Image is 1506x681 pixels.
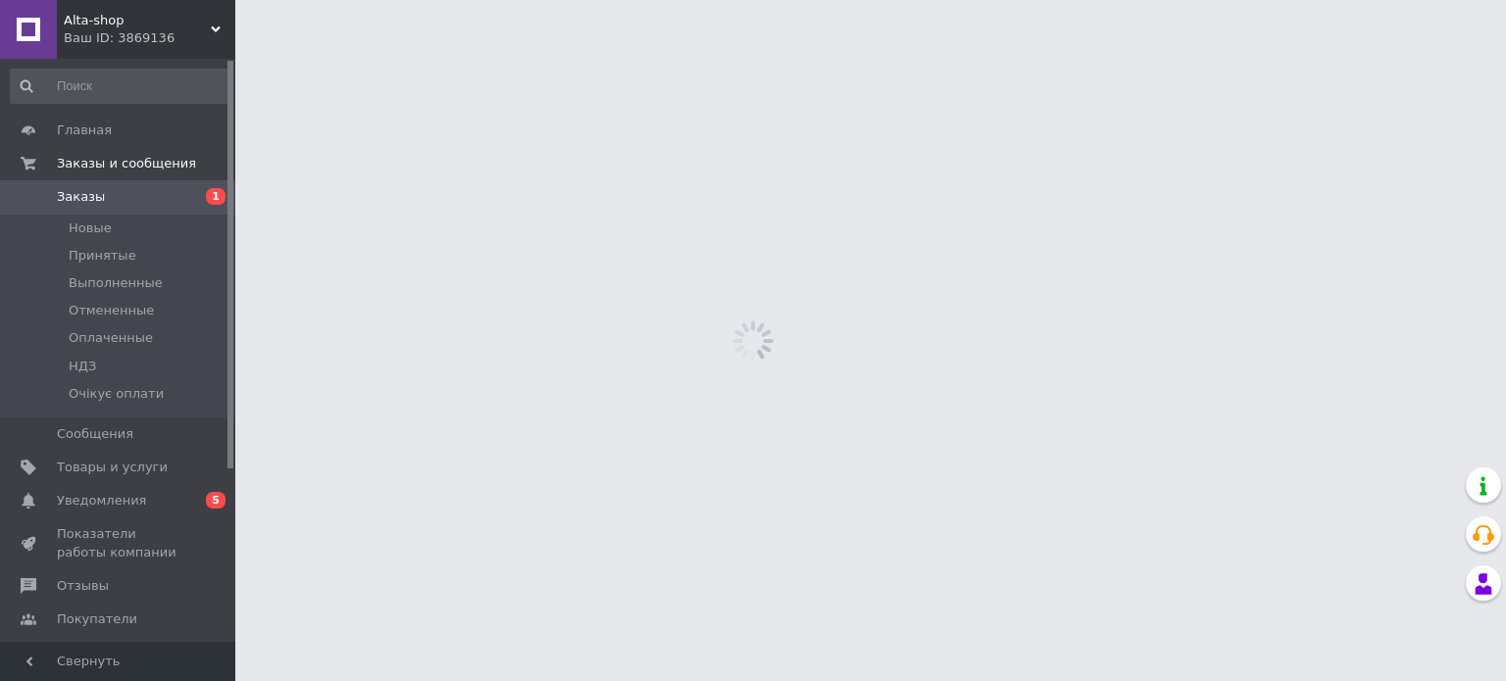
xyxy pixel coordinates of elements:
[64,29,235,47] div: Ваш ID: 3869136
[64,12,211,29] span: Alta-shop
[57,525,181,560] span: Показатели работы компании
[57,492,146,510] span: Уведомления
[10,69,231,104] input: Поиск
[57,425,133,443] span: Сообщения
[57,577,109,595] span: Отзывы
[69,247,136,265] span: Принятые
[206,188,226,205] span: 1
[69,274,163,292] span: Выполненные
[57,122,112,139] span: Главная
[69,302,154,319] span: Отмененные
[69,385,164,403] span: Очікує оплати
[57,459,168,476] span: Товары и услуги
[206,492,226,509] span: 5
[69,358,96,375] span: НДЗ
[69,219,112,237] span: Новые
[57,188,105,206] span: Заказы
[57,610,137,628] span: Покупатели
[69,329,153,347] span: Оплаченные
[57,155,196,172] span: Заказы и сообщения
